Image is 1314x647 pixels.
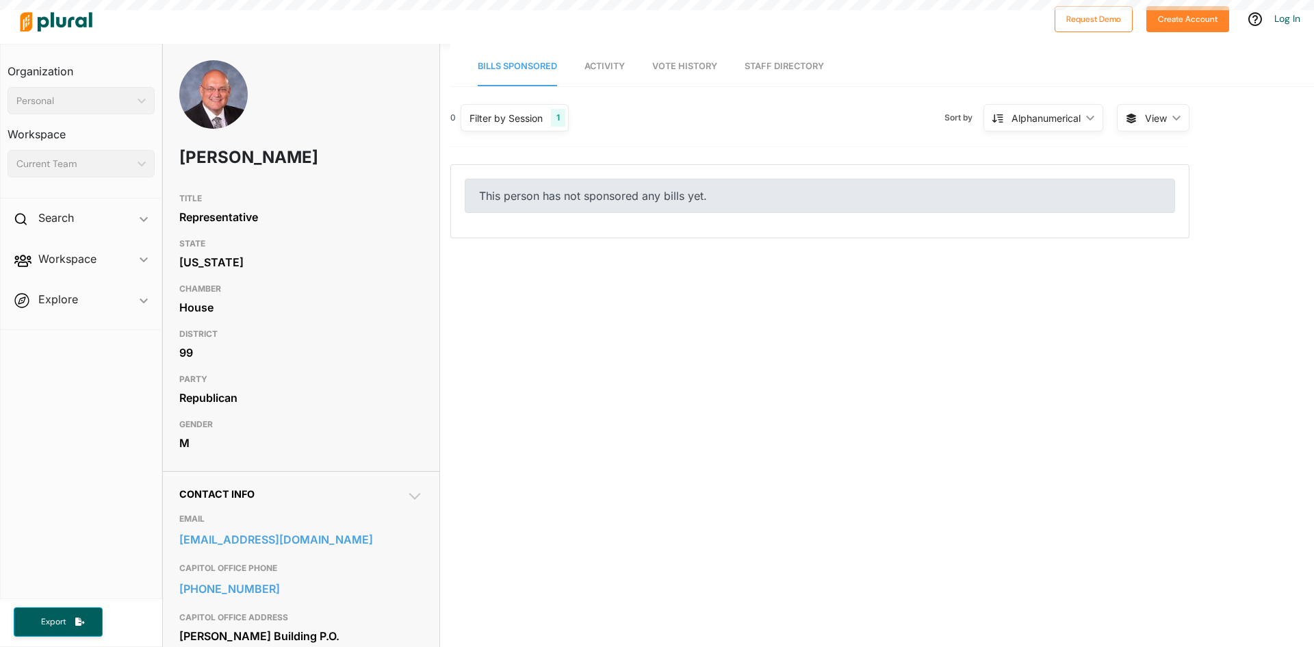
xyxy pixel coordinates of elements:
a: [PHONE_NUMBER] [179,579,423,599]
span: Contact Info [179,488,255,500]
div: Representative [179,207,423,227]
div: M [179,433,423,453]
h3: Workspace [8,114,155,144]
span: Bills Sponsored [478,61,557,71]
h3: PARTY [179,371,423,388]
h3: TITLE [179,190,423,207]
h3: CAPITOL OFFICE PHONE [179,560,423,576]
div: Alphanumerical [1012,111,1081,125]
h3: CHAMBER [179,281,423,297]
button: Request Demo [1055,6,1133,32]
span: Vote History [652,61,717,71]
a: Vote History [652,47,717,86]
div: House [179,297,423,318]
a: Bills Sponsored [478,47,557,86]
a: Request Demo [1055,11,1133,25]
div: Republican [179,388,423,408]
button: Export [14,607,103,637]
h3: GENDER [179,416,423,433]
div: [US_STATE] [179,252,423,272]
div: Filter by Session [469,111,543,125]
div: 1 [551,109,565,127]
button: Create Account [1146,6,1229,32]
a: Activity [584,47,625,86]
h3: STATE [179,236,423,252]
a: Log In [1274,12,1300,25]
h3: Organization [8,51,155,81]
span: View [1145,111,1167,125]
a: Create Account [1146,11,1229,25]
img: Headshot of Mark Smith [179,60,248,148]
div: 0 [450,112,456,124]
div: Personal [16,94,132,108]
a: Staff Directory [745,47,824,86]
div: 99 [179,342,423,363]
h2: Search [38,210,74,225]
span: Activity [584,61,625,71]
a: [EMAIL_ADDRESS][DOMAIN_NAME] [179,529,423,550]
span: Export [31,616,75,628]
div: This person has not sponsored any bills yet. [465,179,1175,213]
h3: CAPITOL OFFICE ADDRESS [179,609,423,626]
h1: [PERSON_NAME] [179,137,325,178]
span: Sort by [944,112,983,124]
h3: DISTRICT [179,326,423,342]
h3: EMAIL [179,511,423,527]
div: Current Team [16,157,132,171]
